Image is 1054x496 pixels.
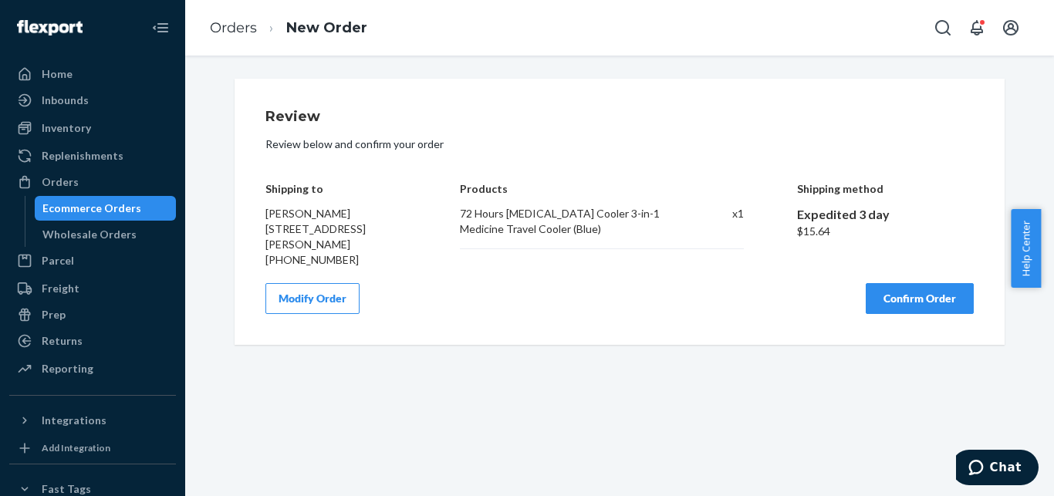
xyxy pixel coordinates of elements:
[797,183,975,194] h4: Shipping method
[9,356,176,381] a: Reporting
[927,12,958,43] button: Open Search Box
[265,137,974,152] p: Review below and confirm your order
[42,201,141,216] div: Ecommerce Orders
[961,12,992,43] button: Open notifications
[797,224,975,239] div: $15.64
[286,19,367,36] a: New Order
[42,227,137,242] div: Wholesale Orders
[699,206,744,237] div: x 1
[9,439,176,457] a: Add Integration
[797,206,975,224] div: Expedited 3 day
[9,408,176,433] button: Integrations
[866,283,974,314] button: Confirm Order
[265,110,974,125] h1: Review
[42,66,73,82] div: Home
[42,174,79,190] div: Orders
[9,248,176,273] a: Parcel
[35,196,177,221] a: Ecommerce Orders
[42,253,74,268] div: Parcel
[42,93,89,108] div: Inbounds
[42,361,93,376] div: Reporting
[9,276,176,301] a: Freight
[9,302,176,327] a: Prep
[42,333,83,349] div: Returns
[42,413,106,428] div: Integrations
[210,19,257,36] a: Orders
[35,222,177,247] a: Wholesale Orders
[265,252,407,268] div: [PHONE_NUMBER]
[1011,209,1041,288] button: Help Center
[17,20,83,35] img: Flexport logo
[265,207,366,251] span: [PERSON_NAME] [STREET_ADDRESS][PERSON_NAME]
[460,183,743,194] h4: Products
[265,183,407,194] h4: Shipping to
[460,206,683,237] div: 72 Hours [MEDICAL_DATA] Cooler 3-in-1 Medicine Travel Cooler (Blue)
[9,88,176,113] a: Inbounds
[42,148,123,164] div: Replenishments
[9,62,176,86] a: Home
[198,5,380,51] ol: breadcrumbs
[265,283,360,314] button: Modify Order
[145,12,176,43] button: Close Navigation
[9,329,176,353] a: Returns
[42,120,91,136] div: Inventory
[9,116,176,140] a: Inventory
[956,450,1039,488] iframe: Opens a widget where you can chat to one of our agents
[995,12,1026,43] button: Open account menu
[42,307,66,322] div: Prep
[42,441,110,454] div: Add Integration
[9,143,176,168] a: Replenishments
[42,281,79,296] div: Freight
[9,170,176,194] a: Orders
